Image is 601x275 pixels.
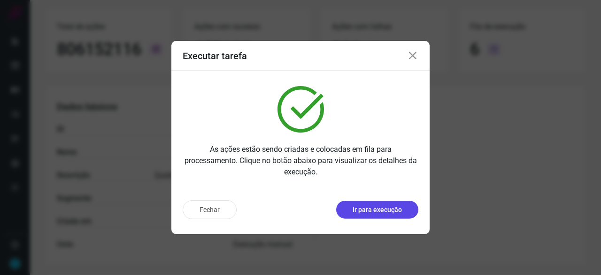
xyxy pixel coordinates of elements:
[183,50,247,62] h3: Executar tarefa
[183,200,237,219] button: Fechar
[353,205,402,215] p: Ir para execução
[183,144,418,178] p: As ações estão sendo criadas e colocadas em fila para processamento. Clique no botão abaixo para ...
[336,201,418,219] button: Ir para execução
[277,86,324,133] img: verified.svg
